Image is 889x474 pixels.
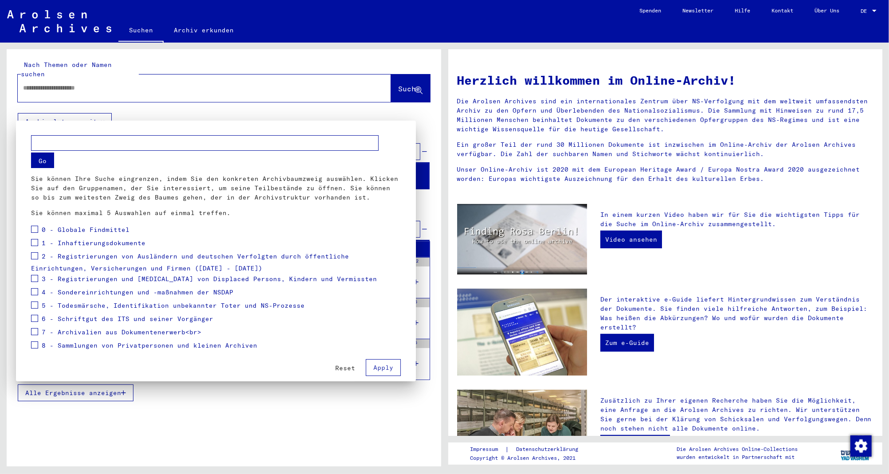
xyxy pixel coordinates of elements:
span: 4 - Sondereinrichtungen und -maßnahmen der NSDAP [42,289,233,297]
button: Reset [328,360,362,376]
span: 3 - Registrierungen und [MEDICAL_DATA] von Displaced Persons, Kindern und Vermissten [42,275,377,283]
p: Sie können Ihre Suche eingrenzen, indem Sie den konkreten Archivbaumzweig auswählen. Klicken Sie ... [31,174,401,202]
span: 2 - Registrierungen von Ausländern und deutschen Verfolgten durch öffentliche Einrichtungen, Vers... [31,253,349,273]
span: Apply [373,364,393,372]
p: Sie können maximal 5 Auswahlen auf einmal treffen. [31,208,401,218]
span: 6 - Schriftgut des ITS und seiner Vorgänger [42,315,213,323]
span: 7 - Archivalien aus Dokumentenerwerb<br> [42,329,201,337]
span: 1 - Inhaftierungsdokumente [42,239,145,247]
span: 8 - Sammlungen von Privatpersonen und kleinen Archiven [42,342,257,350]
span: 0 - Globale Findmittel [42,226,129,234]
img: Zustimmung ändern [850,435,872,457]
button: Go [31,153,54,168]
span: Reset [335,364,355,372]
span: 5 - Todesmärsche, Identifikation unbekannter Toter und NS-Prozesse [42,302,305,310]
button: Apply [366,359,401,376]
